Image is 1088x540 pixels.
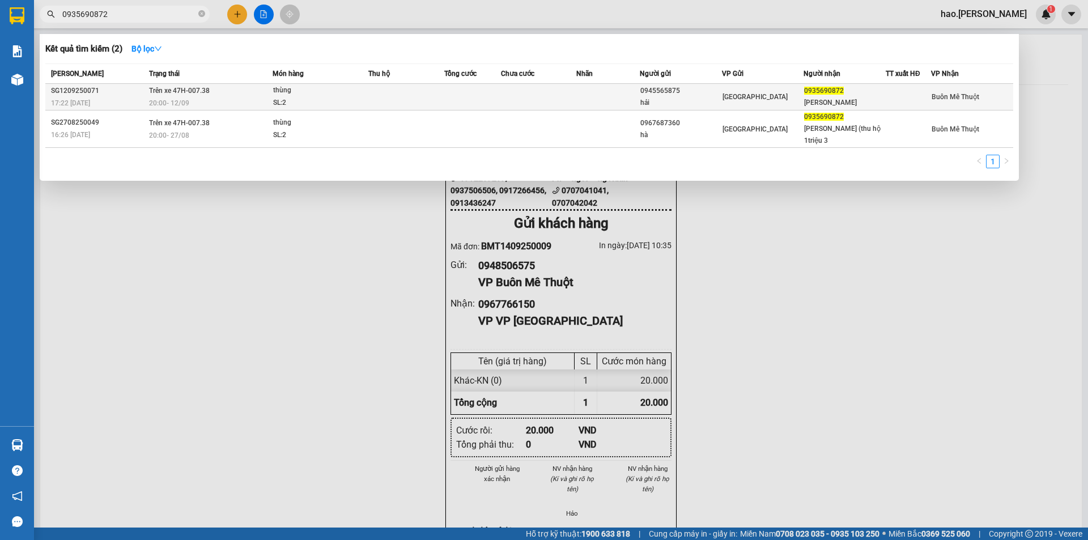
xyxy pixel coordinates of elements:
span: Trên xe 47H-007.38 [149,87,210,95]
img: logo-vxr [10,7,24,24]
span: Tổng cước [444,70,477,78]
div: 0967687360 [640,117,721,129]
span: Món hàng [273,70,304,78]
span: 17:22 [DATE] [51,99,90,107]
span: 20:00 - 27/08 [149,131,189,139]
span: Trạng thái [149,70,180,78]
div: SG1209250071 [51,85,146,97]
div: thùng [273,84,358,97]
img: solution-icon [11,45,23,57]
div: SL: 2 [273,97,358,109]
span: right [1003,158,1010,164]
li: Previous Page [972,155,986,168]
div: thùng [273,117,358,129]
span: VP Gửi [722,70,743,78]
span: Thu hộ [368,70,390,78]
span: message [12,516,23,527]
span: [GEOGRAPHIC_DATA] [722,125,788,133]
button: Bộ lọcdown [122,40,171,58]
div: hà [640,129,721,141]
li: Next Page [1000,155,1013,168]
span: search [47,10,55,18]
div: hải [640,97,721,109]
span: left [976,158,983,164]
span: Người gửi [640,70,671,78]
div: [PERSON_NAME] [804,97,885,109]
img: warehouse-icon [11,439,23,451]
a: 1 [987,155,999,168]
span: Người nhận [804,70,840,78]
button: right [1000,155,1013,168]
img: warehouse-icon [11,74,23,86]
span: TT xuất HĐ [886,70,920,78]
h3: Kết quả tìm kiếm ( 2 ) [45,43,122,55]
input: Tìm tên, số ĐT hoặc mã đơn [62,8,196,20]
span: [GEOGRAPHIC_DATA] [722,93,788,101]
span: 0935690872 [804,87,844,95]
button: left [972,155,986,168]
span: 0935690872 [804,113,844,121]
span: notification [12,491,23,501]
span: close-circle [198,9,205,20]
span: close-circle [198,10,205,17]
span: Trên xe 47H-007.38 [149,119,210,127]
div: SL: 2 [273,129,358,142]
span: Buôn Mê Thuột [932,93,979,101]
span: VP Nhận [931,70,959,78]
span: 20:00 - 12/09 [149,99,189,107]
div: SG2708250049 [51,117,146,129]
span: Chưa cước [501,70,534,78]
span: down [154,45,162,53]
div: [PERSON_NAME] (thu hộ 1triệu 3 [804,123,885,147]
div: 0945565875 [640,85,721,97]
span: [PERSON_NAME] [51,70,104,78]
strong: Bộ lọc [131,44,162,53]
span: question-circle [12,465,23,476]
span: 16:26 [DATE] [51,131,90,139]
span: Buôn Mê Thuột [932,125,979,133]
span: Nhãn [576,70,593,78]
